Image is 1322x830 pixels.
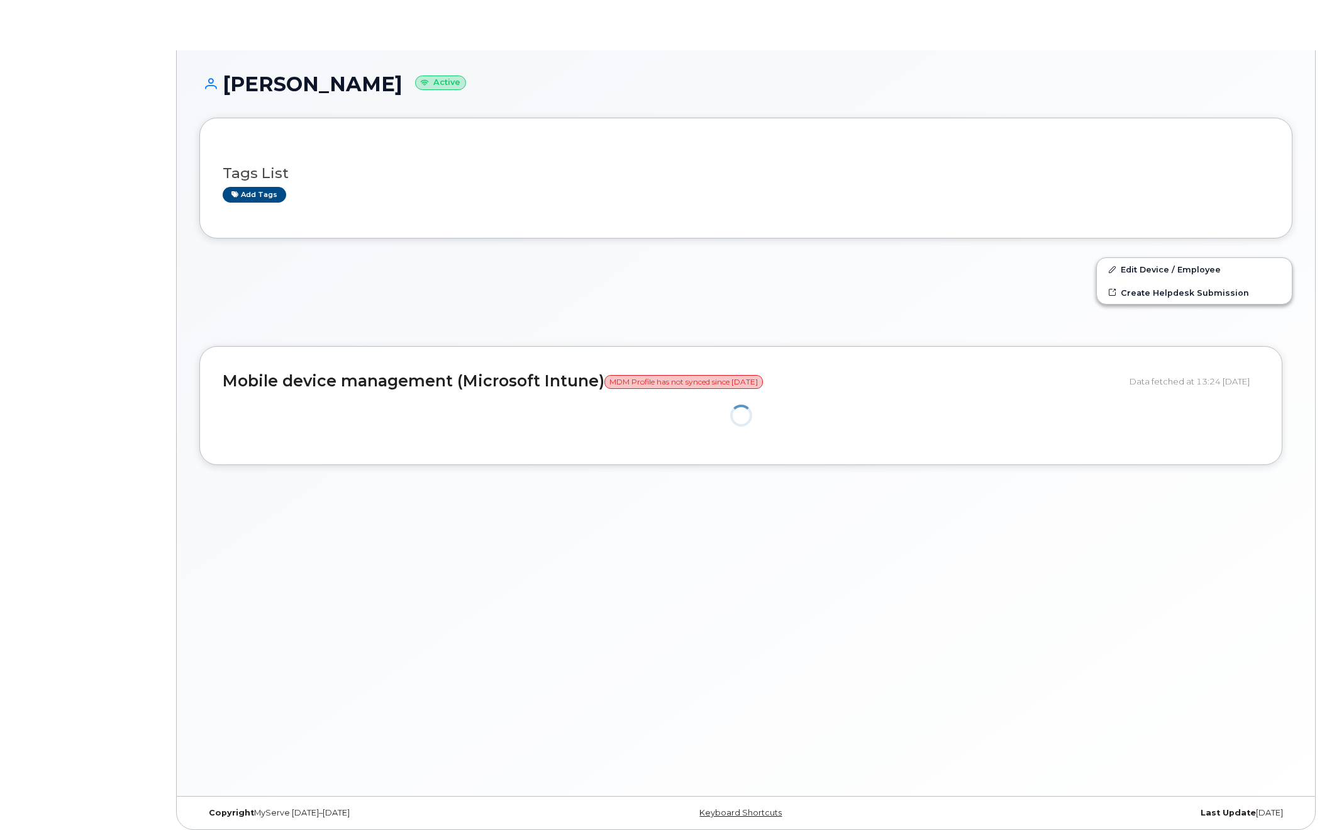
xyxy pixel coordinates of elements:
a: Create Helpdesk Submission [1097,281,1292,304]
h1: [PERSON_NAME] [199,73,1292,95]
a: Edit Device / Employee [1097,258,1292,281]
a: Add tags [223,187,286,203]
span: MDM Profile has not synced since [DATE] [604,375,763,389]
div: Data fetched at 13:24 [DATE] [1130,369,1259,393]
small: Active [415,76,466,90]
a: Keyboard Shortcuts [699,808,782,817]
strong: Copyright [209,808,254,817]
div: [DATE] [928,808,1292,818]
h3: Tags List [223,165,1269,181]
h2: Mobile device management (Microsoft Intune) [223,373,1120,390]
strong: Last Update [1201,808,1256,817]
div: MyServe [DATE]–[DATE] [199,808,564,818]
